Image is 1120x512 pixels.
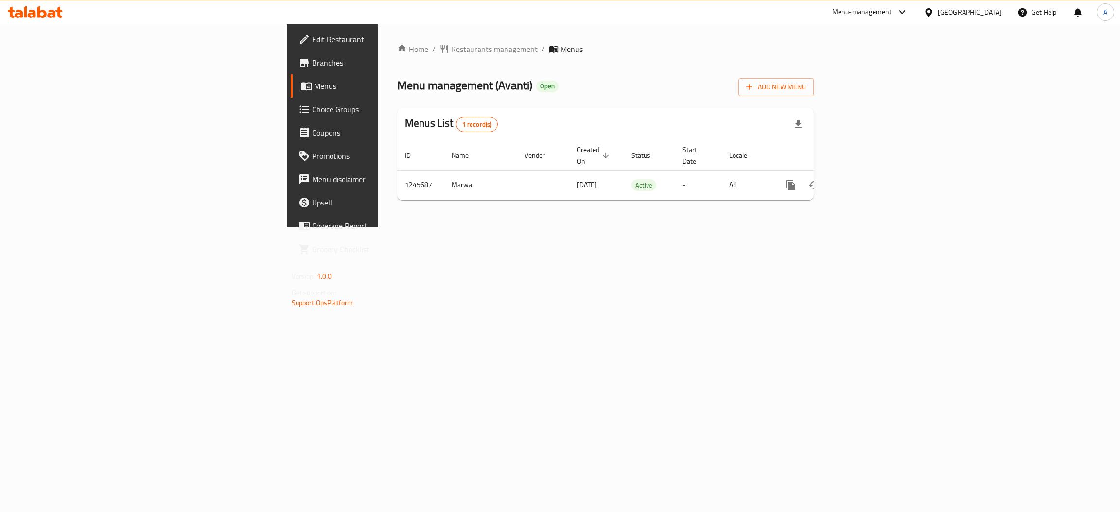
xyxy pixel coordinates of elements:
span: Status [631,150,663,161]
th: Actions [771,141,880,171]
span: Menus [314,80,466,92]
button: Change Status [803,173,826,197]
div: Open [536,81,559,92]
h2: Menus List [405,116,498,132]
span: [DATE] [577,178,597,191]
span: Choice Groups [312,103,466,115]
div: Menu-management [832,6,892,18]
span: Edit Restaurant [312,34,466,45]
a: Support.OpsPlatform [292,296,353,309]
span: Coupons [312,127,466,138]
a: Edit Restaurant [291,28,474,51]
span: Locale [729,150,760,161]
nav: breadcrumb [397,43,814,55]
a: Menus [291,74,474,98]
button: Add New Menu [738,78,814,96]
div: Total records count [456,117,498,132]
a: Choice Groups [291,98,474,121]
span: Menus [560,43,583,55]
table: enhanced table [397,141,880,200]
span: Promotions [312,150,466,162]
span: Branches [312,57,466,68]
span: Grocery Checklist [312,243,466,255]
span: ID [405,150,423,161]
a: Upsell [291,191,474,214]
span: Menu disclaimer [312,173,466,185]
td: - [675,170,721,200]
a: Menu disclaimer [291,168,474,191]
td: All [721,170,771,200]
a: Coupons [291,121,474,144]
div: Active [631,179,656,191]
span: Active [631,180,656,191]
span: Upsell [312,197,466,208]
a: Branches [291,51,474,74]
span: Restaurants management [451,43,538,55]
span: Get support on: [292,287,336,299]
span: Add New Menu [746,81,806,93]
div: [GEOGRAPHIC_DATA] [938,7,1002,17]
span: Name [452,150,481,161]
span: Version: [292,270,315,283]
span: Coverage Report [312,220,466,232]
span: Open [536,82,559,90]
span: Vendor [525,150,558,161]
span: A [1103,7,1107,17]
span: Start Date [682,144,710,167]
td: Marwa [444,170,517,200]
a: Promotions [291,144,474,168]
span: Created On [577,144,612,167]
a: Restaurants management [439,43,538,55]
a: Grocery Checklist [291,238,474,261]
li: / [542,43,545,55]
button: more [779,173,803,197]
span: 1.0.0 [317,270,332,283]
div: Export file [787,113,810,136]
a: Coverage Report [291,214,474,238]
span: 1 record(s) [456,120,498,129]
